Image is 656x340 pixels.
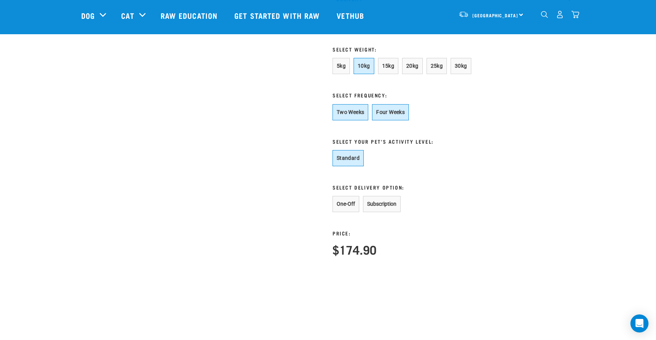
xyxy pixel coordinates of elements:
[541,11,548,18] img: home-icon-1@2x.png
[333,104,368,120] button: Two Weeks
[571,11,579,18] img: home-icon@2x.png
[406,63,419,69] span: 20kg
[363,196,401,212] button: Subscription
[402,58,423,74] button: 20kg
[459,11,469,18] img: van-moving.png
[333,46,502,52] h3: Select Weight:
[333,58,350,74] button: 5kg
[431,63,443,69] span: 25kg
[333,138,502,144] h3: Select Your Pet's Activity Level:
[329,0,374,30] a: Vethub
[153,0,227,30] a: Raw Education
[451,58,471,74] button: 30kg
[121,10,134,21] a: Cat
[81,10,95,21] a: Dog
[227,0,329,30] a: Get started with Raw
[382,63,395,69] span: 15kg
[556,11,564,18] img: user.png
[455,63,467,69] span: 30kg
[333,184,502,190] h3: Select Delivery Option:
[372,104,409,120] button: Four Weeks
[630,314,648,332] div: Open Intercom Messenger
[333,243,377,256] h4: $174.90
[337,63,346,69] span: 5kg
[427,58,447,74] button: 25kg
[333,150,364,166] button: Standard
[333,92,502,98] h3: Select Frequency:
[378,58,399,74] button: 15kg
[333,196,359,212] button: One-Off
[333,230,377,236] h3: Price:
[354,58,374,74] button: 10kg
[472,14,518,17] span: [GEOGRAPHIC_DATA]
[358,63,370,69] span: 10kg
